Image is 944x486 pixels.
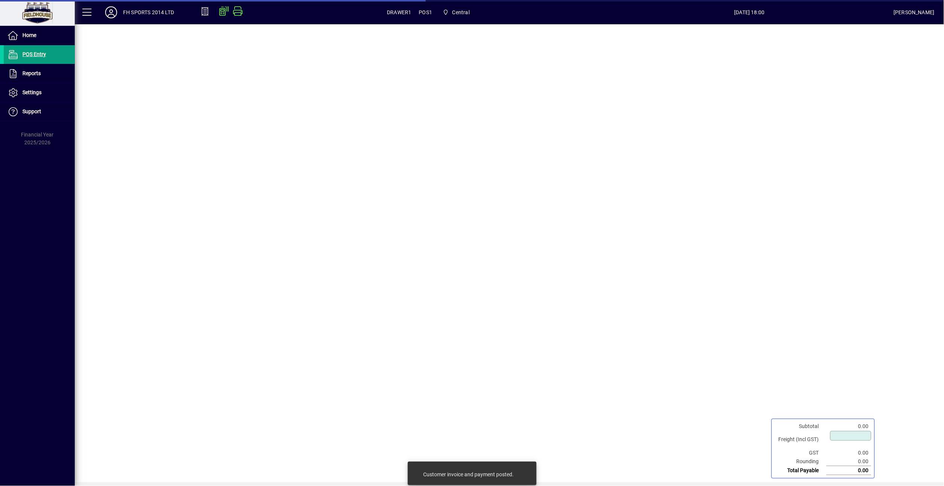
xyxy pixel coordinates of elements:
span: DRAWER1 [387,6,411,18]
span: Reports [22,70,41,76]
td: 0.00 [827,457,871,466]
td: 0.00 [827,449,871,457]
a: Support [4,102,75,121]
button: Profile [99,6,123,19]
a: Reports [4,64,75,83]
td: 0.00 [827,466,871,475]
span: Home [22,32,36,38]
td: Subtotal [775,422,827,431]
span: Central [452,6,470,18]
span: Central [440,6,473,19]
td: 0.00 [827,422,871,431]
span: POS1 [419,6,433,18]
span: Settings [22,89,42,95]
a: Settings [4,83,75,102]
div: Customer invoice and payment posted. [423,471,514,478]
div: [PERSON_NAME] [894,6,935,18]
td: Rounding [775,457,827,466]
span: Support [22,108,41,114]
a: Home [4,26,75,45]
td: Freight (Incl GST) [775,431,827,449]
span: POS Entry [22,51,46,57]
div: FH SPORTS 2014 LTD [123,6,174,18]
td: GST [775,449,827,457]
span: [DATE] 18:00 [605,6,894,18]
td: Total Payable [775,466,827,475]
